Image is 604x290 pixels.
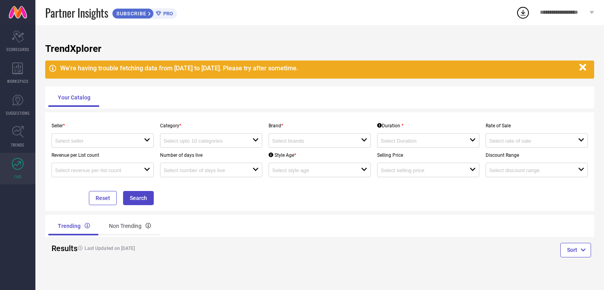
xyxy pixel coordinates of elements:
[164,167,243,173] input: Select number of days live
[560,243,591,257] button: Sort
[377,123,403,128] div: Duration
[52,244,68,253] h2: Results
[164,138,243,144] input: Select upto 10 categories
[486,123,588,128] p: Rate of Sale
[160,123,262,128] p: Category
[48,88,100,107] div: Your Catalog
[11,142,24,148] span: TRENDS
[7,78,29,84] span: WORKSPACE
[272,138,352,144] input: Select brands
[48,217,99,235] div: Trending
[89,191,117,205] button: Reset
[55,167,135,173] input: Select revenue per list count
[161,11,173,17] span: PRO
[14,174,22,180] span: FWD
[486,152,588,158] p: Discount Range
[112,6,177,19] a: SUBSCRIBEPRO
[112,11,148,17] span: SUBSCRIBE
[381,167,460,173] input: Select selling price
[60,64,575,72] div: We're having trouble fetching data from [DATE] to [DATE]. Please try after sometime.
[269,123,371,128] p: Brand
[489,167,569,173] input: Select discount range
[99,217,160,235] div: Non Trending
[52,123,154,128] p: Seller
[269,152,296,158] div: Style Age
[74,246,291,251] h4: Last Updated on [DATE]
[516,6,530,20] div: Open download list
[377,152,479,158] p: Selling Price
[45,5,108,21] span: Partner Insights
[45,43,594,54] h1: TrendXplorer
[6,110,30,116] span: SUGGESTIONS
[272,167,352,173] input: Select style age
[6,46,29,52] span: SCORECARDS
[160,152,262,158] p: Number of days live
[489,138,569,144] input: Select rate of sale
[123,191,154,205] button: Search
[381,138,460,144] input: Select Duration
[55,138,135,144] input: Select seller
[52,152,154,158] p: Revenue per List count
